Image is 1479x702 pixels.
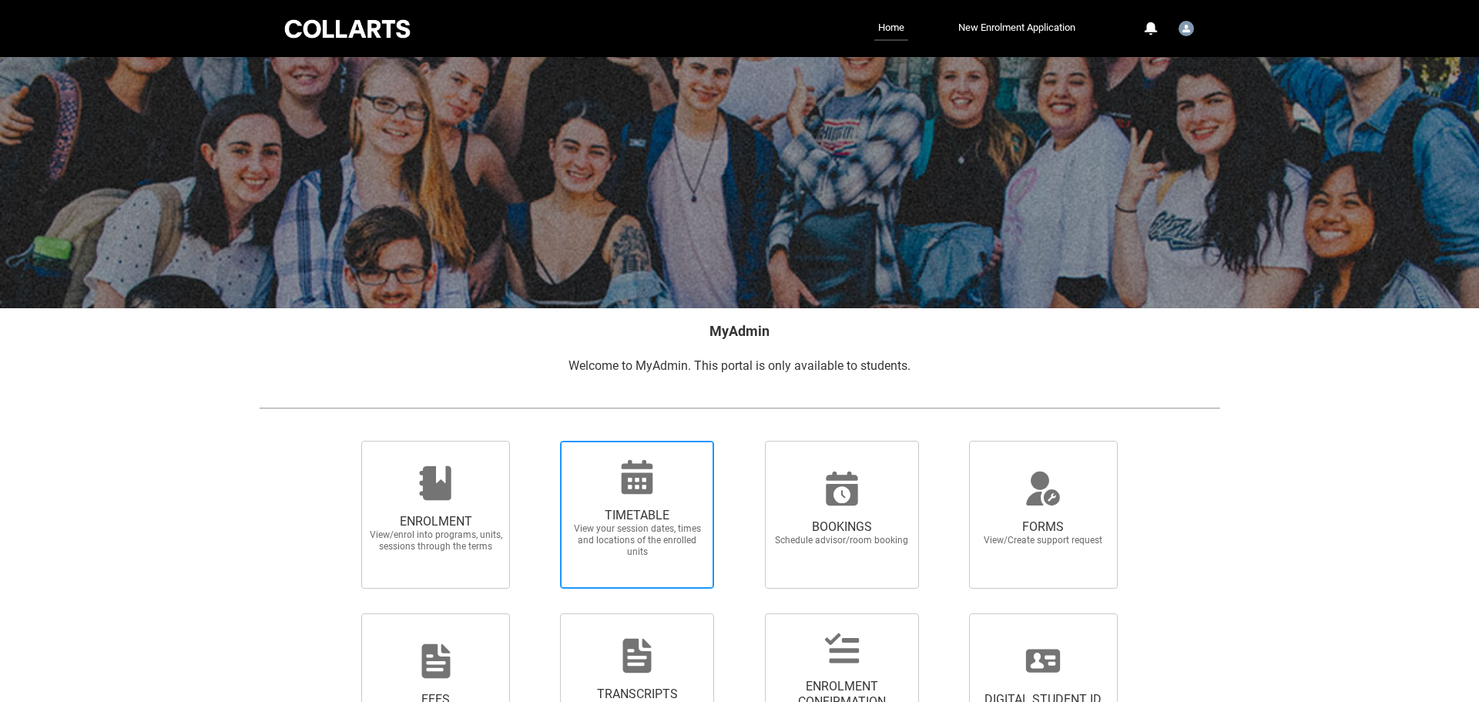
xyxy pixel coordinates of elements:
[975,535,1111,546] span: View/Create support request
[368,514,504,529] span: ENROLMENT
[774,535,910,546] span: Schedule advisor/room booking
[874,16,908,41] a: Home
[1175,15,1198,39] button: User Profile Student.hsuttie.20252360
[774,519,910,535] span: BOOKINGS
[569,523,705,558] span: View your session dates, times and locations of the enrolled units
[954,16,1079,39] a: New Enrolment Application
[975,519,1111,535] span: FORMS
[569,508,705,523] span: TIMETABLE
[1179,21,1194,36] img: Student.hsuttie.20252360
[568,358,911,373] span: Welcome to MyAdmin. This portal is only available to students.
[259,321,1220,341] h2: MyAdmin
[569,687,705,702] span: TRANSCRIPTS
[368,529,504,553] span: View/enrol into programs, units, sessions through the terms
